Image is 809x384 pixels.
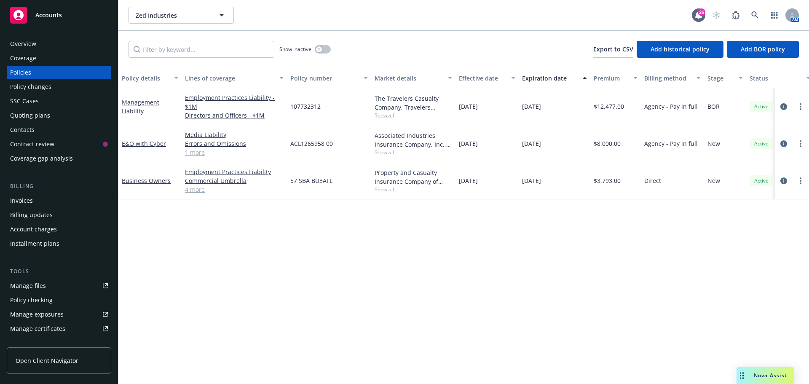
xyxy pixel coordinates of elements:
[708,7,725,24] a: Start snowing
[459,176,478,185] span: [DATE]
[737,367,794,384] button: Nova Assist
[185,111,284,120] a: Directors and Officers - $1M
[644,139,698,148] span: Agency - Pay in full
[129,41,274,58] input: Filter by keyword...
[7,80,111,94] a: Policy changes
[459,102,478,111] span: [DATE]
[644,74,691,83] div: Billing method
[522,176,541,185] span: [DATE]
[641,68,704,88] button: Billing method
[290,176,332,185] span: 57 SBA BU3AFL
[10,137,54,151] div: Contract review
[594,74,628,83] div: Premium
[779,139,789,149] a: circleInformation
[185,185,284,194] a: 4 more
[375,149,452,156] span: Show all
[185,139,284,148] a: Errors and Omissions
[753,140,770,148] span: Active
[593,41,633,58] button: Export to CSV
[375,131,452,149] div: Associated Industries Insurance Company, Inc., AmTrust Financial Services, RT Specialty Insurance...
[185,176,284,185] a: Commercial Umbrella
[707,176,720,185] span: New
[644,176,661,185] span: Direct
[594,176,621,185] span: $3,793.00
[10,80,51,94] div: Policy changes
[10,279,46,293] div: Manage files
[593,45,633,53] span: Export to CSV
[10,123,35,137] div: Contacts
[7,279,111,293] a: Manage files
[754,372,787,379] span: Nova Assist
[737,367,747,384] div: Drag to move
[522,139,541,148] span: [DATE]
[10,293,53,307] div: Policy checking
[10,194,33,207] div: Invoices
[287,68,371,88] button: Policy number
[185,148,284,157] a: 1 more
[10,94,39,108] div: SSC Cases
[7,66,111,79] a: Policies
[375,112,452,119] span: Show all
[522,102,541,111] span: [DATE]
[375,74,443,83] div: Market details
[707,102,720,111] span: BOR
[7,94,111,108] a: SSC Cases
[7,336,111,350] a: Manage claims
[707,139,720,148] span: New
[698,8,705,16] div: 26
[182,68,287,88] button: Lines of coverage
[10,223,57,236] div: Account charges
[644,102,698,111] span: Agency - Pay in full
[727,41,799,58] button: Add BOR policy
[290,102,321,111] span: 107732312
[10,66,31,79] div: Policies
[727,7,744,24] a: Report a Bug
[455,68,519,88] button: Effective date
[796,102,806,112] a: more
[637,41,723,58] button: Add historical policy
[136,11,209,20] span: Zed Industries
[7,223,111,236] a: Account charges
[16,356,78,365] span: Open Client Navigator
[7,293,111,307] a: Policy checking
[10,336,53,350] div: Manage claims
[796,139,806,149] a: more
[7,182,111,191] div: Billing
[519,68,590,88] button: Expiration date
[7,267,111,276] div: Tools
[7,194,111,207] a: Invoices
[371,68,455,88] button: Market details
[747,7,763,24] a: Search
[7,152,111,165] a: Coverage gap analysis
[118,68,182,88] button: Policy details
[185,93,284,111] a: Employment Practices Liability - $1M
[10,109,50,122] div: Quoting plans
[122,140,166,148] a: E&O with Cyber
[10,152,73,165] div: Coverage gap analysis
[7,308,111,321] a: Manage exposures
[185,130,284,139] a: Media Liability
[10,51,36,65] div: Coverage
[375,186,452,193] span: Show all
[779,102,789,112] a: circleInformation
[10,322,65,336] div: Manage certificates
[651,45,710,53] span: Add historical policy
[522,74,578,83] div: Expiration date
[741,45,785,53] span: Add BOR policy
[594,102,624,111] span: $12,477.00
[290,139,333,148] span: ACL1265958 00
[7,237,111,250] a: Installment plans
[129,7,234,24] button: Zed Industries
[7,37,111,51] a: Overview
[7,3,111,27] a: Accounts
[279,46,311,53] span: Show inactive
[10,308,64,321] div: Manage exposures
[185,167,284,176] a: Employment Practices Liability
[753,177,770,185] span: Active
[7,208,111,222] a: Billing updates
[10,237,59,250] div: Installment plans
[35,12,62,19] span: Accounts
[375,94,452,112] div: The Travelers Casualty Company, Travelers Insurance, RT Specialty Insurance Services, LLC (RSG Sp...
[10,208,53,222] div: Billing updates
